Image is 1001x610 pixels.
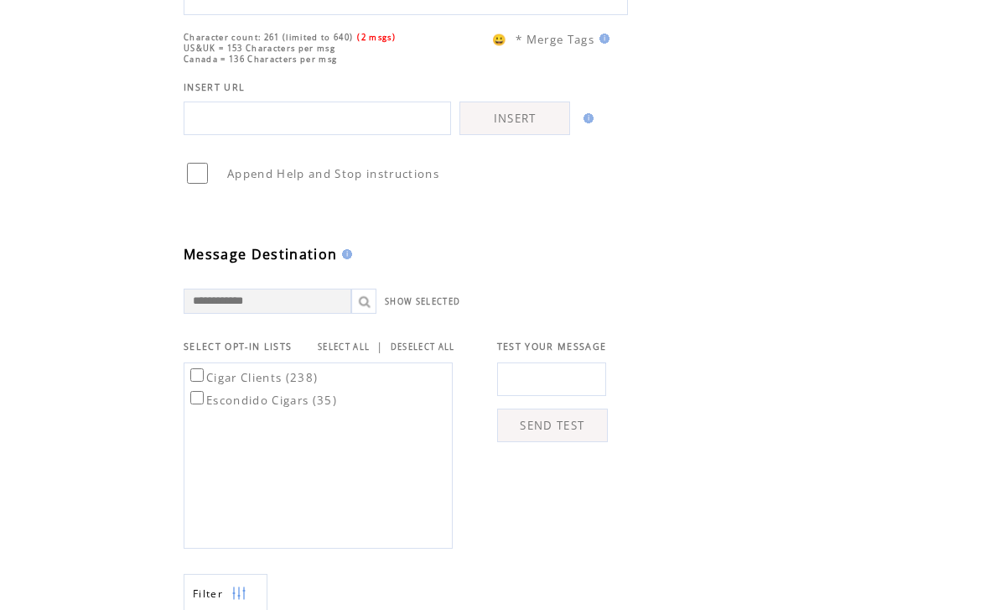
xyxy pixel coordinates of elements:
span: SELECT OPT-IN LISTS [184,341,292,353]
span: US&UK = 153 Characters per msg [184,44,335,55]
span: INSERT URL [184,82,245,94]
a: DESELECT ALL [391,342,455,353]
span: Append Help and Stop instructions [227,167,439,182]
img: help.gif [578,114,594,124]
span: (2 msgs) [357,33,396,44]
span: TEST YOUR MESSAGE [497,341,607,353]
label: Cigar Clients (238) [187,371,318,386]
span: Message Destination [184,246,337,264]
span: Show filters [193,587,223,602]
a: SELECT ALL [318,342,370,353]
input: Cigar Clients (238) [190,369,204,383]
img: help.gif [337,250,352,260]
img: help.gif [594,34,609,44]
input: Escondido Cigars (35) [190,392,204,405]
a: SEND TEST [497,409,608,443]
label: Escondido Cigars (35) [187,394,337,409]
span: 😀 [492,33,507,48]
a: SHOW SELECTED [385,297,460,308]
span: * Merge Tags [516,33,594,48]
span: Character count: 261 (limited to 640) [184,33,353,44]
span: | [376,340,383,355]
span: Canada = 136 Characters per msg [184,55,337,65]
a: INSERT [459,102,570,136]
